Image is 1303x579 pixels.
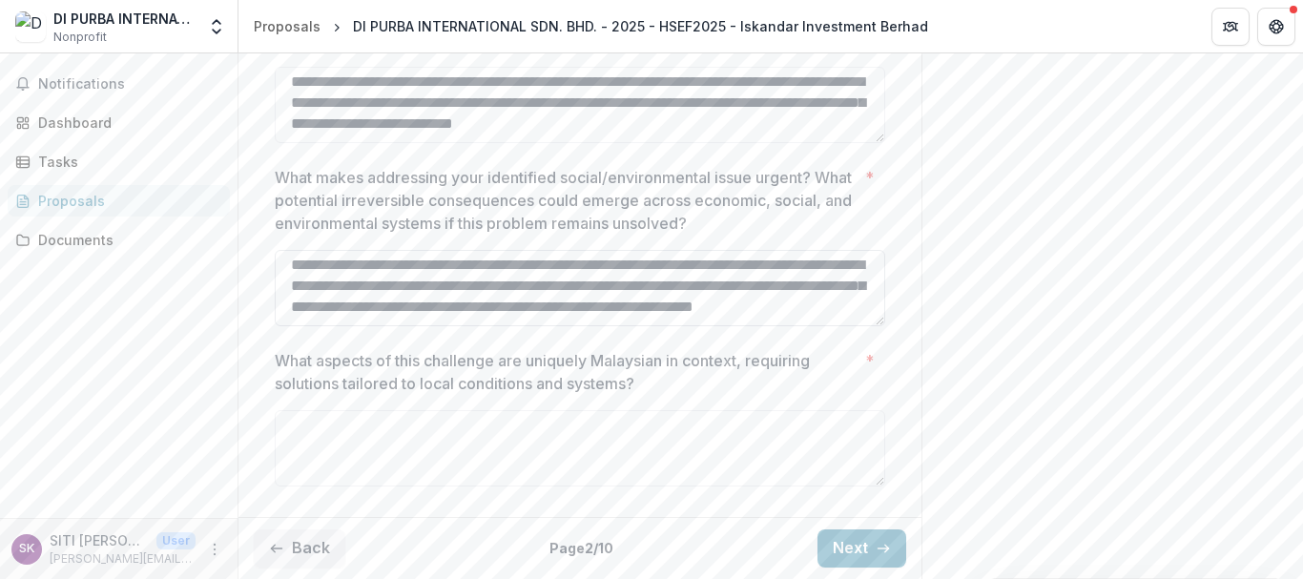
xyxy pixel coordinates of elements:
[50,530,149,550] p: SITI [PERSON_NAME] [PERSON_NAME]
[817,529,906,568] button: Next
[8,146,230,177] a: Tasks
[15,11,46,42] img: DI PURBA INTERNATIONAL SDN. BHD.
[8,107,230,138] a: Dashboard
[38,152,215,172] div: Tasks
[50,550,196,568] p: [PERSON_NAME][EMAIL_ADDRESS][DOMAIN_NAME]
[38,76,222,93] span: Notifications
[1257,8,1295,46] button: Get Help
[156,532,196,549] p: User
[38,113,215,133] div: Dashboard
[254,529,345,568] button: Back
[275,166,858,235] p: What makes addressing your identified social/environmental issue urgent? What potential irreversi...
[203,8,230,46] button: Open entity switcher
[53,9,196,29] div: DI PURBA INTERNATIONAL SDN. BHD.
[246,12,936,40] nav: breadcrumb
[203,538,226,561] button: More
[8,69,230,99] button: Notifications
[254,16,321,36] div: Proposals
[353,16,928,36] div: DI PURBA INTERNATIONAL SDN. BHD. - 2025 - HSEF2025 - Iskandar Investment Berhad
[275,349,858,395] p: What aspects of this challenge are uniquely Malaysian in context, requiring solutions tailored to...
[38,230,215,250] div: Documents
[1211,8,1250,46] button: Partners
[38,191,215,211] div: Proposals
[8,224,230,256] a: Documents
[53,29,107,46] span: Nonprofit
[549,538,613,558] p: Page 2 / 10
[19,543,34,555] div: SITI AMELIA BINTI KASSIM
[246,12,328,40] a: Proposals
[8,185,230,217] a: Proposals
